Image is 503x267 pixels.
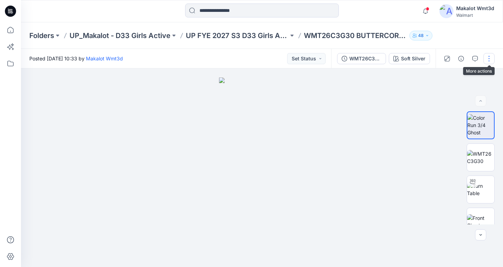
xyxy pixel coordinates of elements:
div: Makalot Wmt3d [456,4,494,13]
img: WMT26C3G30 [467,150,494,165]
img: Turn Table [467,182,494,197]
a: UP FYE 2027 S3 D33 Girls Active Makalot [186,31,289,40]
span: Posted [DATE] 10:33 by [29,55,123,62]
button: 48 [409,31,432,40]
a: Makalot Wmt3d [86,55,123,61]
p: 48 [418,32,424,39]
p: WMT26C3G30 BUTTERCORE CAPRI [304,31,407,40]
a: UP_Makalot - D33 Girls Active [70,31,170,40]
div: WMT26C3G30_ADM_BUTTERCORE CAPRI [349,55,381,62]
div: Soft Silver [401,55,425,62]
a: Folders [29,31,54,40]
img: Front Ghost [467,214,494,229]
button: Soft Silver [389,53,430,64]
button: Details [455,53,467,64]
img: avatar [439,4,453,18]
button: WMT26C3G30_ADM_BUTTERCORE CAPRI [337,53,386,64]
div: Walmart [456,13,494,18]
img: Color Run 3/4 Ghost [467,114,494,136]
